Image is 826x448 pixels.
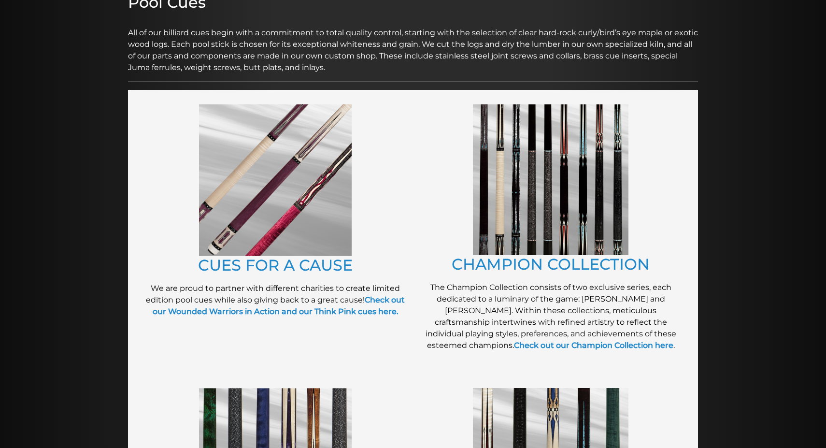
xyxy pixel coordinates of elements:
p: We are proud to partner with different charities to create limited edition pool cues while also g... [142,283,408,318]
a: CUES FOR A CAUSE [198,256,353,275]
a: CHAMPION COLLECTION [452,255,650,274]
p: All of our billiard cues begin with a commitment to total quality control, starting with the sele... [128,15,698,73]
a: Check out our Champion Collection here [514,341,673,350]
p: The Champion Collection consists of two exclusive series, each dedicated to a luminary of the gam... [418,282,684,351]
a: Check out our Wounded Warriors in Action and our Think Pink cues here. [153,295,405,316]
